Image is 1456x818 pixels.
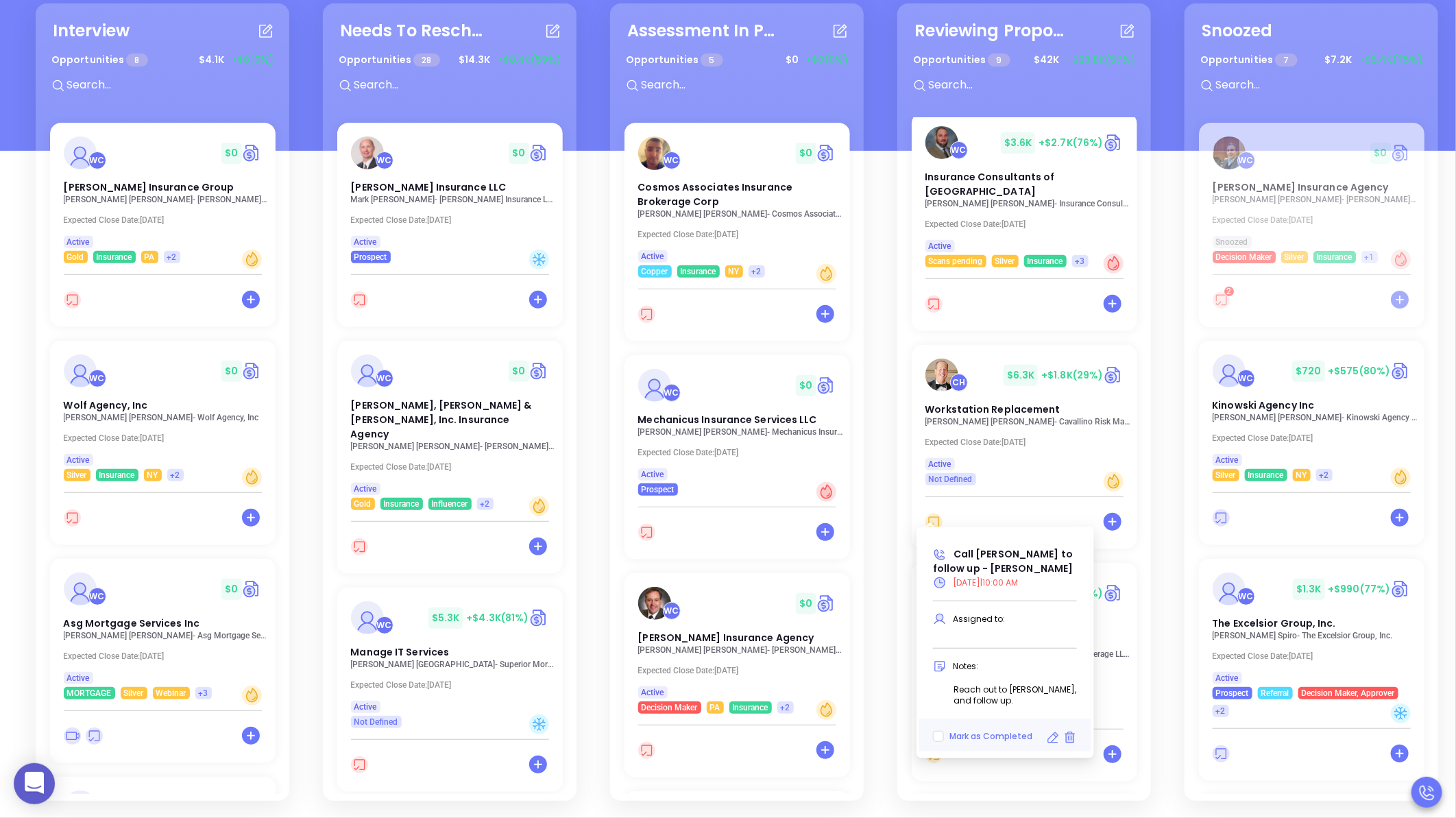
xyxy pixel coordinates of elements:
a: profileWalter Contreras$0Circle dollar[PERSON_NAME] Insurance Agency[PERSON_NAME] [PERSON_NAME]- ... [624,573,850,714]
div: Warm [1104,472,1124,492]
span: 9 [988,53,1010,67]
span: 8 [126,53,147,67]
div: Walter Contreras [88,588,106,605]
img: Quote [1104,365,1124,385]
p: Marion Lee - Asg Mortgage Services Inc [64,631,269,640]
img: Quote [242,579,262,599]
div: Walter Contreras [1237,152,1255,169]
span: Kinowski Agency Inc [1213,398,1315,412]
div: Walter Contreras [1237,370,1255,387]
div: Warm [242,250,262,269]
img: Quote [242,143,262,163]
span: $ 0 [796,593,816,614]
a: profileWalter Contreras$0Circle dollarAsg Mortgage Services Inc[PERSON_NAME] [PERSON_NAME]- Asg M... [50,559,276,699]
span: Active [354,234,377,250]
a: Quote [1104,583,1124,603]
span: Copper [642,264,668,279]
span: Decision Maker [1216,250,1272,265]
span: Active [67,234,90,250]
span: Prospect [1216,686,1249,701]
span: +2 [171,468,180,483]
span: Active [642,467,664,482]
span: +2 [1216,703,1226,719]
span: +$2.7K (76%) [1039,136,1103,149]
div: Warm [1391,468,1411,488]
span: Workstation Replacement [925,402,1060,416]
span: NY [729,264,740,279]
span: PA [710,700,720,715]
input: Search... [1214,76,1420,94]
span: +$575 (80%) [1328,364,1391,378]
div: Warm [816,700,836,720]
span: Insurance [1248,468,1284,483]
p: Expected Close Date: [DATE] [351,215,557,225]
span: Active [354,699,377,714]
span: +3 [199,686,208,701]
span: Insurance [1317,250,1352,265]
span: Gold [67,250,84,265]
div: Warm [242,468,262,488]
span: $ 0 [796,375,816,396]
a: profileWalter Contreras$0Circle dollarMechanicus Insurance Services LLC[PERSON_NAME] [PERSON_NAME... [624,355,850,496]
span: Scans pending [929,254,983,269]
div: Interview [53,19,130,43]
span: NY [1296,468,1307,483]
span: $ 0 [509,143,529,164]
span: $ 5.3K [428,608,463,629]
img: Anderson Insurance Group [64,136,97,169]
img: Asg Mortgage Services Inc [64,573,97,605]
p: Frank Caponi - Cavallino Risk Management [925,417,1131,426]
span: Insurance [681,264,716,279]
div: Carla Humber [950,374,968,392]
span: +2 [481,496,490,512]
a: Quote [1391,361,1411,381]
span: $ 14.3K [455,49,494,71]
div: Warm [242,686,262,706]
span: Insurance [99,468,135,483]
span: +$5.4K (75%) [1359,53,1422,67]
span: Prospect [354,250,387,265]
img: Mechanicus Insurance Services LLC [638,369,671,402]
p: Opportunities [339,47,440,73]
span: +2 [752,264,762,279]
span: Silver [67,468,87,483]
a: Quote [816,593,836,614]
input: Search... [352,76,558,94]
span: Referral [1261,686,1289,701]
img: Quote [816,143,836,163]
a: profileWalter Contreras$720+$575(80%)Circle dollarKinowski Agency Inc[PERSON_NAME] [PERSON_NAME]-... [1199,341,1424,481]
span: Wolf Agency, Inc [64,398,148,412]
div: Walter Contreras [1237,588,1255,605]
img: The Excelsior Group, Inc. [1213,573,1246,605]
p: Expected Close Date: [DATE] [351,680,557,690]
span: +1 [1365,250,1374,265]
p: Opportunities [1200,47,1298,73]
div: Walter Contreras [663,384,681,402]
img: Quote [1104,132,1124,153]
span: Active [642,249,664,264]
span: Active [1216,453,1239,468]
div: Cold [529,714,549,734]
sup: 2 [1224,287,1234,296]
img: Cosmos Associates Insurance Brokerage Corp [638,136,671,170]
div: Warm [529,496,549,516]
span: Insurance [1028,254,1063,269]
div: Walter Contreras [376,370,393,387]
a: profileWalter Contreras$0Circle dollarWolf Agency, Inc[PERSON_NAME] [PERSON_NAME]- Wolf Agency, I... [50,341,276,481]
p: Opportunities [626,47,723,73]
a: Quote [816,375,836,396]
div: Warm [816,264,836,284]
div: Hot [1104,254,1124,274]
img: Quote [1391,143,1411,163]
img: Quote [242,361,262,381]
span: [DATE] | 10:00 AM [953,577,1018,588]
img: Kinowski Agency Inc [1213,354,1246,387]
p: Expected Close Date: [DATE] [638,448,844,457]
span: $ 720 [1292,361,1324,382]
span: Prospect [642,482,675,497]
span: Decision Maker, Approver [1302,686,1395,701]
span: $ 4.1K [195,49,228,71]
a: profileWalter Contreras$5.3K+$4.3K(81%)Circle dollarManage IT Services[PERSON_NAME] [GEOGRAPHIC_D... [337,588,563,728]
